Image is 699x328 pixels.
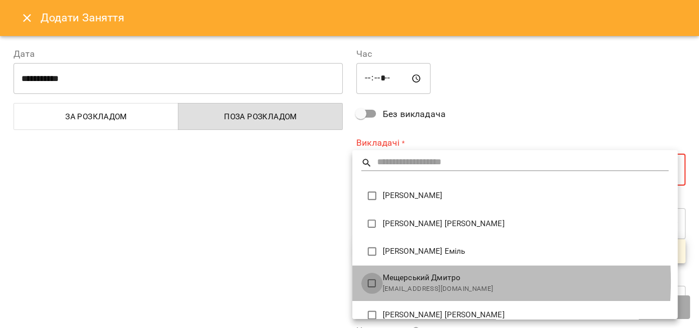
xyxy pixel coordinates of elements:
span: [PERSON_NAME] [PERSON_NAME] [383,309,669,321]
span: [PERSON_NAME] Еміль [383,246,669,257]
span: Мещерський Дмитро [383,272,669,284]
span: [PERSON_NAME] [383,190,669,201]
span: [PERSON_NAME] [PERSON_NAME] [383,218,669,230]
span: [EMAIL_ADDRESS][DOMAIN_NAME] [383,284,669,295]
